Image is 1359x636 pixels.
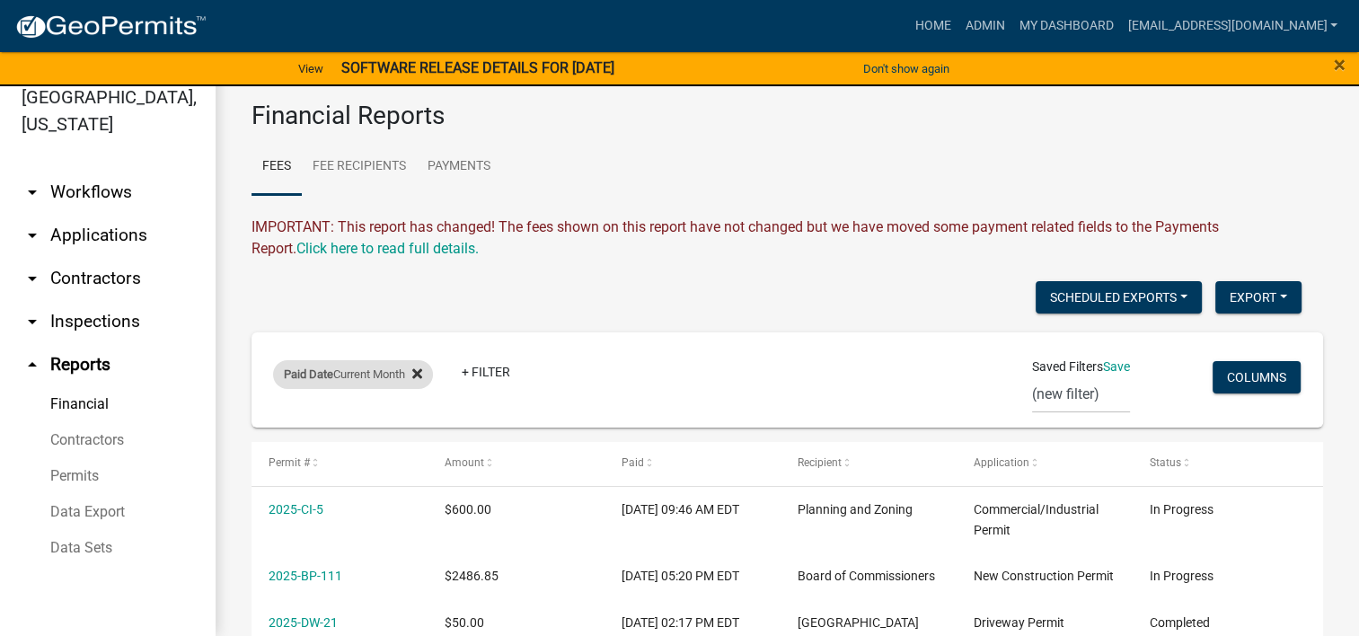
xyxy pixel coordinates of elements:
[1150,502,1213,517] span: In Progress
[445,615,484,630] span: $50.00
[1150,456,1181,469] span: Status
[269,569,342,583] a: 2025-BP-111
[302,138,417,196] a: Fee Recipients
[907,9,957,43] a: Home
[1213,361,1301,393] button: Columns
[1103,359,1130,374] a: Save
[269,502,323,517] a: 2025-CI-5
[22,311,43,332] i: arrow_drop_down
[957,442,1133,485] datatable-header-cell: Application
[252,216,1323,260] div: IMPORTANT: This report has changed! The fees shown on this report have not changed but we have mo...
[445,502,491,517] span: $600.00
[622,456,644,469] span: Paid
[22,268,43,289] i: arrow_drop_down
[856,54,957,84] button: Don't show again
[252,138,302,196] a: Fees
[269,615,338,630] a: 2025-DW-21
[974,502,1099,537] span: Commercial/Industrial Permit
[296,240,479,257] wm-modal-confirm: Upcoming Changes to Daily Fees Report
[252,101,1323,131] h3: Financial Reports
[1150,569,1213,583] span: In Progress
[291,54,331,84] a: View
[445,569,499,583] span: $2486.85
[296,240,479,257] a: Click here to read full details.
[798,615,919,630] span: Talbot County
[622,613,763,633] div: [DATE] 02:17 PM EDT
[1120,9,1345,43] a: [EMAIL_ADDRESS][DOMAIN_NAME]
[1334,54,1346,75] button: Close
[284,367,333,381] span: Paid Date
[1036,281,1202,314] button: Scheduled Exports
[798,456,842,469] span: Recipient
[447,356,525,388] a: + Filter
[974,615,1064,630] span: Driveway Permit
[1011,9,1120,43] a: My Dashboard
[957,9,1011,43] a: Admin
[974,569,1114,583] span: New Construction Permit
[798,569,935,583] span: Board of Commissioners
[22,225,43,246] i: arrow_drop_down
[1334,52,1346,77] span: ×
[622,566,763,587] div: [DATE] 05:20 PM EDT
[252,442,428,485] datatable-header-cell: Permit #
[798,502,913,517] span: Planning and Zoning
[1215,281,1302,314] button: Export
[604,442,780,485] datatable-header-cell: Paid
[269,456,310,469] span: Permit #
[273,360,433,389] div: Current Month
[22,354,43,375] i: arrow_drop_up
[22,181,43,203] i: arrow_drop_down
[341,59,614,76] strong: SOFTWARE RELEASE DETAILS FOR [DATE]
[780,442,956,485] datatable-header-cell: Recipient
[417,138,501,196] a: Payments
[1133,442,1309,485] datatable-header-cell: Status
[1032,358,1103,376] span: Saved Filters
[445,456,484,469] span: Amount
[622,499,763,520] div: [DATE] 09:46 AM EDT
[1150,615,1210,630] span: Completed
[974,456,1029,469] span: Application
[428,442,604,485] datatable-header-cell: Amount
